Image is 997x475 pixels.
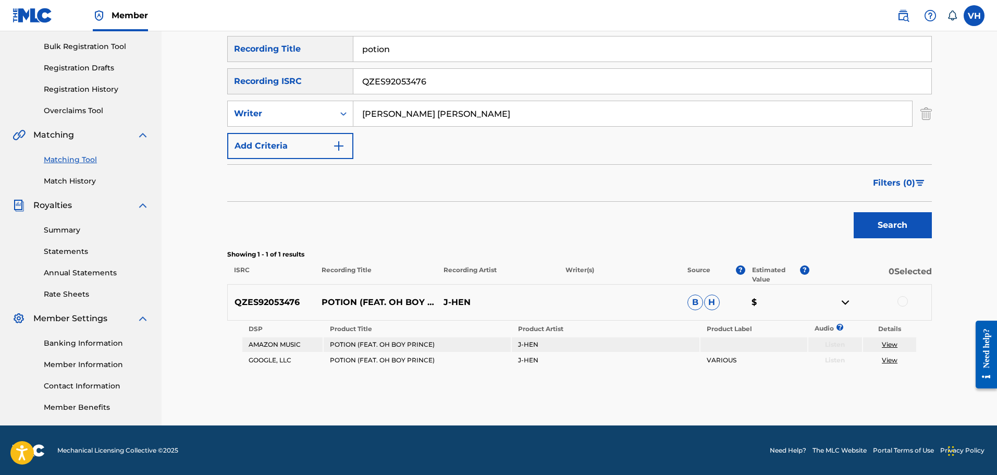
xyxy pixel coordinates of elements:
[242,337,323,352] td: AMAZON MUSIC
[324,322,511,336] th: Product Title
[947,10,957,21] div: Notifications
[945,425,997,475] iframe: Chat Widget
[687,295,703,310] span: B
[512,337,699,352] td: J-HEN
[44,267,149,278] a: Annual Statements
[234,107,328,120] div: Writer
[44,359,149,370] a: Member Information
[33,199,72,212] span: Royalties
[704,295,720,310] span: H
[314,265,436,284] p: Recording Title
[44,338,149,349] a: Banking Information
[227,133,353,159] button: Add Criteria
[44,246,149,257] a: Statements
[897,9,909,22] img: search
[333,140,345,152] img: 9d2ae6d4665cec9f34b9.svg
[44,154,149,165] a: Matching Tool
[112,9,148,21] span: Member
[752,265,800,284] p: Estimated Value
[33,312,107,325] span: Member Settings
[770,446,806,455] a: Need Help?
[700,353,807,368] td: VARIOUS
[873,446,934,455] a: Portal Terms of Use
[809,265,931,284] p: 0 Selected
[924,9,937,22] img: help
[13,199,25,212] img: Royalties
[137,199,149,212] img: expand
[13,129,26,141] img: Matching
[736,265,745,275] span: ?
[44,84,149,95] a: Registration History
[808,324,821,333] p: Audio
[882,356,897,364] a: View
[873,177,915,189] span: Filters ( 0 )
[854,212,932,238] button: Search
[93,9,105,22] img: Top Rightsholder
[808,340,862,349] p: Listen
[437,296,559,309] p: J-HEN
[800,265,809,275] span: ?
[44,402,149,413] a: Member Benefits
[948,435,954,467] div: Drag
[745,296,809,309] p: $
[227,250,932,259] p: Showing 1 - 1 of 1 results
[44,176,149,187] a: Match History
[920,101,932,127] img: Delete Criterion
[882,340,897,348] a: View
[324,353,511,368] td: POTION (FEAT. OH BOY PRINCE)
[700,322,807,336] th: Product Label
[44,63,149,74] a: Registration Drafts
[44,289,149,300] a: Rate Sheets
[940,446,984,455] a: Privacy Policy
[559,265,681,284] p: Writer(s)
[512,353,699,368] td: J-HEN
[227,36,932,243] form: Search Form
[324,337,511,352] td: POTION (FEAT. OH BOY PRINCE)
[920,5,941,26] div: Help
[687,265,710,284] p: Source
[839,296,852,309] img: contract
[808,356,862,365] p: Listen
[916,180,925,186] img: filter
[968,312,997,396] iframe: Resource Center
[867,170,932,196] button: Filters (0)
[813,446,867,455] a: The MLC Website
[44,225,149,236] a: Summary
[137,312,149,325] img: expand
[44,41,149,52] a: Bulk Registration Tool
[13,444,45,457] img: logo
[863,322,917,336] th: Details
[13,312,25,325] img: Member Settings
[964,5,984,26] div: User Menu
[44,381,149,392] a: Contact Information
[315,296,437,309] p: POTION (FEAT. OH BOY PRINCE)
[242,322,323,336] th: DSP
[512,322,699,336] th: Product Artist
[57,446,178,455] span: Mechanical Licensing Collective © 2025
[227,265,315,284] p: ISRC
[228,296,315,309] p: QZES92053476
[242,353,323,368] td: GOOGLE, LLC
[33,129,74,141] span: Matching
[13,8,53,23] img: MLC Logo
[44,105,149,116] a: Overclaims Tool
[437,265,559,284] p: Recording Artist
[893,5,914,26] a: Public Search
[137,129,149,141] img: expand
